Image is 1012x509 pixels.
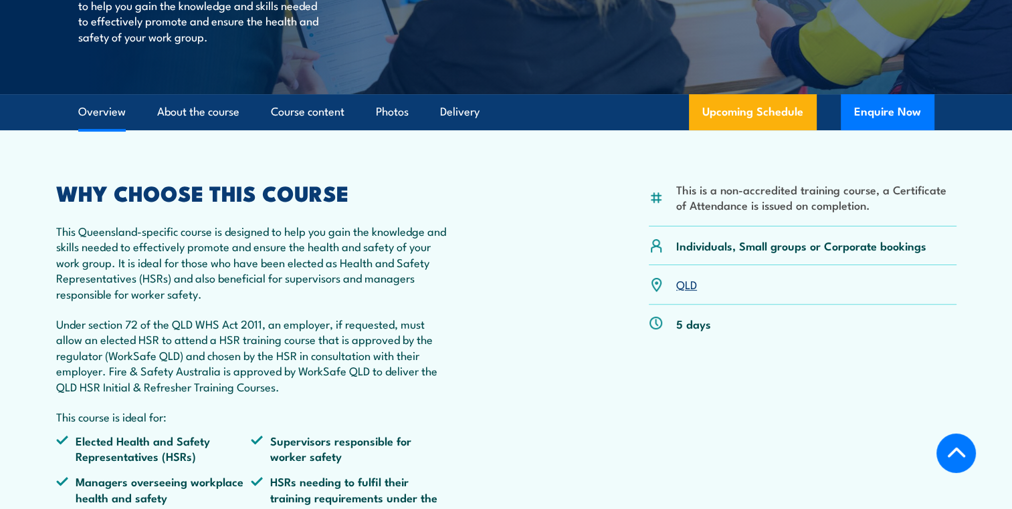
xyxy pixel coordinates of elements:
[676,238,926,253] p: Individuals, Small groups or Corporate bookings
[376,94,409,130] a: Photos
[271,94,344,130] a: Course content
[676,316,711,331] p: 5 days
[56,409,447,424] p: This course is ideal for:
[56,316,447,394] p: Under section 72 of the QLD WHS Act 2011, an employer, if requested, must allow an elected HSR to...
[56,433,251,464] li: Elected Health and Safety Representatives (HSRs)
[841,94,934,130] button: Enquire Now
[56,223,447,301] p: This Queensland-specific course is designed to help you gain the knowledge and skills needed to e...
[251,433,446,464] li: Supervisors responsible for worker safety
[78,94,126,130] a: Overview
[56,183,447,202] h2: WHY CHOOSE THIS COURSE
[676,276,697,292] a: QLD
[157,94,239,130] a: About the course
[440,94,480,130] a: Delivery
[689,94,817,130] a: Upcoming Schedule
[676,182,956,213] li: This is a non-accredited training course, a Certificate of Attendance is issued on completion.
